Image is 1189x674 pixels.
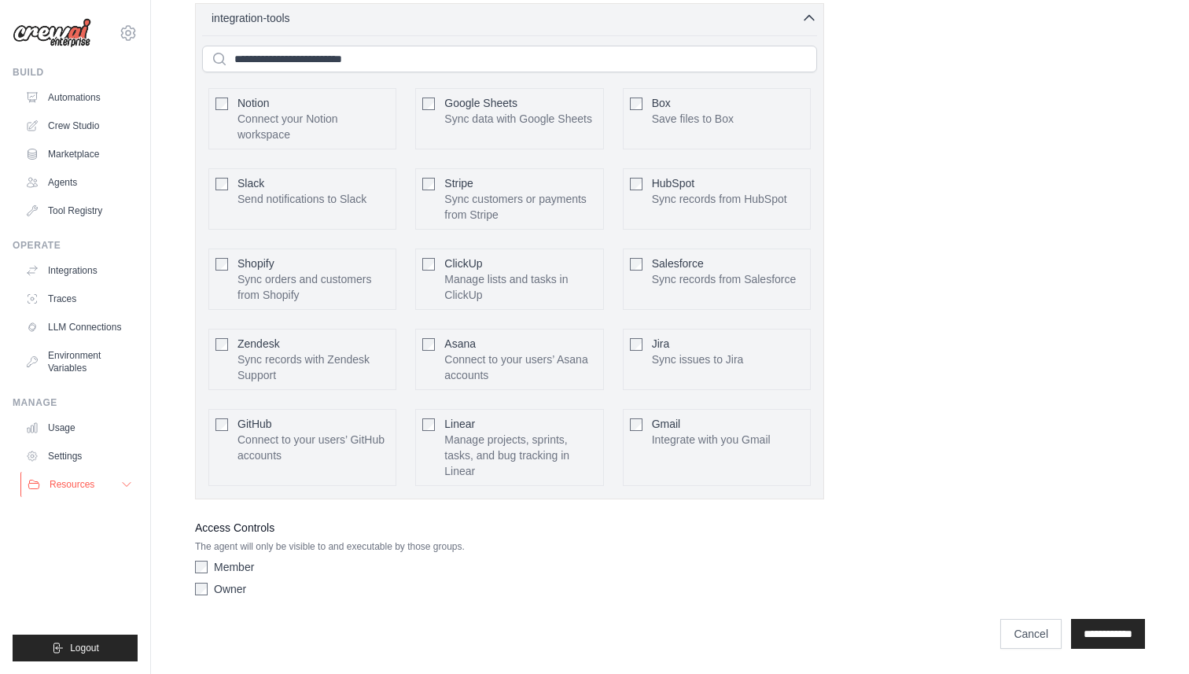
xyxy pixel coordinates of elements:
[1000,619,1062,649] a: Cancel
[444,177,473,190] span: Stripe
[214,559,254,575] label: Member
[444,257,482,270] span: ClickUp
[652,352,744,367] p: Sync issues to Jira
[13,396,138,409] div: Manage
[13,66,138,79] div: Build
[237,271,389,303] p: Sync orders and customers from Shopify
[237,352,389,383] p: Sync records with Zendesk Support
[50,478,94,491] span: Resources
[19,85,138,110] a: Automations
[195,540,824,553] p: The agent will only be visible to and executable by those groups.
[237,177,264,190] span: Slack
[13,635,138,661] button: Logout
[652,97,671,109] span: Box
[237,111,389,142] p: Connect your Notion workspace
[13,239,138,252] div: Operate
[237,191,366,207] p: Send notifications to Slack
[652,271,797,287] p: Sync records from Salesforce
[19,343,138,381] a: Environment Variables
[652,418,681,430] span: Gmail
[444,97,517,109] span: Google Sheets
[19,142,138,167] a: Marketplace
[444,271,596,303] p: Manage lists and tasks in ClickUp
[652,191,787,207] p: Sync records from HubSpot
[195,518,824,537] label: Access Controls
[237,97,269,109] span: Notion
[444,352,596,383] p: Connect to your users’ Asana accounts
[19,170,138,195] a: Agents
[237,257,274,270] span: Shopify
[652,337,670,350] span: Jira
[444,337,476,350] span: Asana
[70,642,99,654] span: Logout
[19,198,138,223] a: Tool Registry
[19,315,138,340] a: LLM Connections
[19,444,138,469] a: Settings
[237,337,280,350] span: Zendesk
[202,10,817,26] button: integration-tools
[13,18,91,48] img: Logo
[19,258,138,283] a: Integrations
[19,113,138,138] a: Crew Studio
[20,472,139,497] button: Resources
[214,581,246,597] label: Owner
[237,432,389,463] p: Connect to your users’ GitHub accounts
[652,257,704,270] span: Salesforce
[19,415,138,440] a: Usage
[444,191,596,223] p: Sync customers or payments from Stripe
[444,432,596,479] p: Manage projects, sprints, tasks, and bug tracking in Linear
[652,432,771,447] p: Integrate with you Gmail
[237,418,272,430] span: GitHub
[444,111,592,127] p: Sync data with Google Sheets
[444,418,475,430] span: Linear
[19,286,138,311] a: Traces
[652,111,734,127] p: Save files to Box
[212,10,290,26] span: integration-tools
[652,177,694,190] span: HubSpot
